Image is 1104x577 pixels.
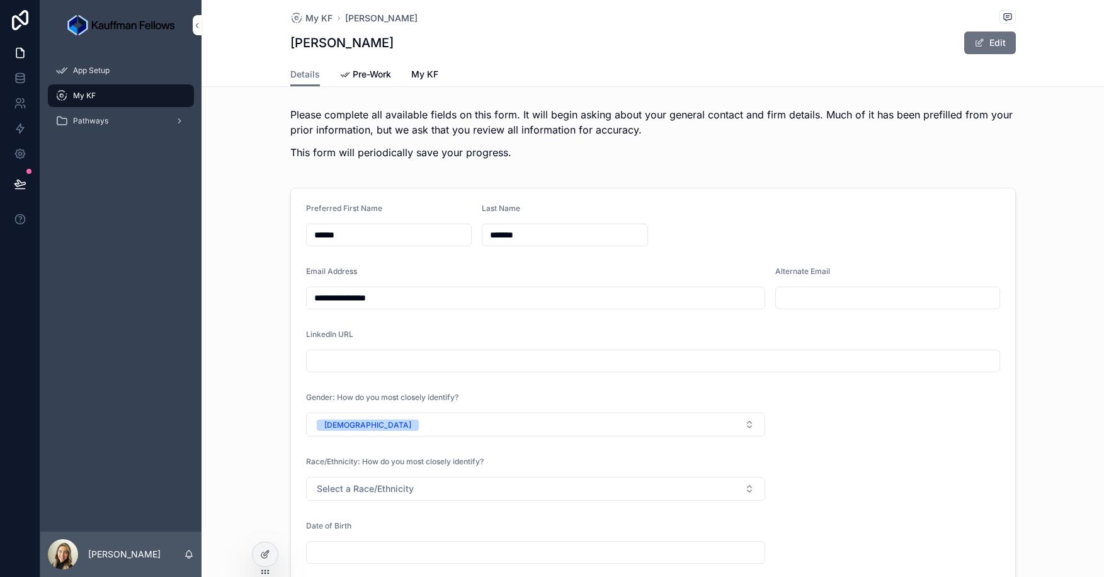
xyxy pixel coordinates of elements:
[306,203,382,213] span: Preferred First Name
[290,12,333,25] a: My KF
[345,12,418,25] a: [PERSON_NAME]
[306,457,484,466] span: Race/Ethnicity: How do you most closely identify?
[411,68,438,81] span: My KF
[306,413,765,437] button: Select Button
[48,110,194,132] a: Pathways
[73,116,108,126] span: Pathways
[290,145,1016,160] p: This form will periodically save your progress.
[340,63,391,88] a: Pre-Work
[306,392,458,402] span: Gender: How do you most closely identify?
[411,63,438,88] a: My KF
[48,59,194,82] a: App Setup
[73,66,110,76] span: App Setup
[73,91,96,101] span: My KF
[306,521,351,530] span: Date of Birth
[306,477,765,501] button: Select Button
[88,548,161,561] p: [PERSON_NAME]
[317,483,414,495] span: Select a Race/Ethnicity
[775,266,830,276] span: Alternate Email
[964,31,1016,54] button: Edit
[67,15,174,35] img: App logo
[306,329,353,339] span: LinkedIn URL
[290,34,394,52] h1: [PERSON_NAME]
[482,203,520,213] span: Last Name
[306,266,357,276] span: Email Address
[290,107,1016,137] p: Please complete all available fields on this form. It will begin asking about your general contac...
[48,84,194,107] a: My KF
[324,420,411,431] div: [DEMOGRAPHIC_DATA]
[290,68,320,81] span: Details
[353,68,391,81] span: Pre-Work
[305,12,333,25] span: My KF
[290,63,320,87] a: Details
[40,50,202,149] div: scrollable content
